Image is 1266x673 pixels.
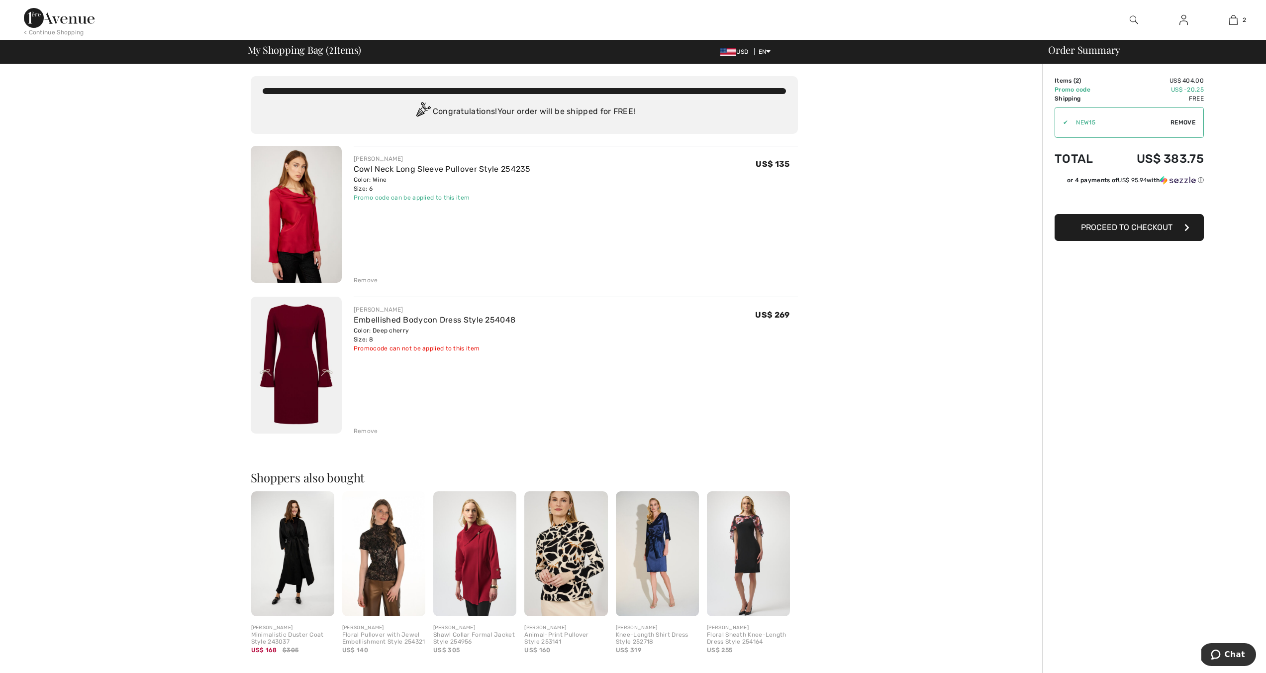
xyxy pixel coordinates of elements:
span: US$ 255 [707,647,732,654]
td: US$ -20.25 [1109,85,1204,94]
span: US$ 95.94 [1118,177,1147,184]
a: 2 [1209,14,1258,26]
img: Minimalistic Duster Coat Style 243037 [251,491,334,616]
h2: Shoppers also bought [251,471,798,483]
iframe: PayPal-paypal [1055,188,1204,211]
span: US$ 135 [756,159,789,169]
img: Floral Sheath Knee-Length Dress Style 254164 [707,491,790,616]
img: Floral Pullover with Jewel Embellishment Style 254321 [342,491,425,616]
span: US$ 168 [251,647,277,654]
span: $305 [283,646,298,655]
div: Minimalistic Duster Coat Style 243037 [251,632,334,646]
img: Congratulation2.svg [413,102,433,122]
span: US$ 140 [342,647,368,654]
span: USD [720,48,752,55]
div: [PERSON_NAME] [342,624,425,632]
td: US$ 383.75 [1109,142,1204,176]
button: Proceed to Checkout [1055,214,1204,241]
div: or 4 payments ofUS$ 95.94withSezzle Click to learn more about Sezzle [1055,176,1204,188]
span: Proceed to Checkout [1081,223,1172,232]
img: Shawl Collar Formal Jacket Style 254956 [433,491,516,616]
td: Promo code [1055,85,1109,94]
div: [PERSON_NAME] [707,624,790,632]
img: 1ère Avenue [24,8,95,28]
div: Order Summary [1036,45,1260,55]
div: Promo code can be applied to this item [354,193,531,202]
img: My Bag [1229,14,1238,26]
img: Knee-Length Shirt Dress Style 252718 [616,491,699,616]
div: Floral Sheath Knee-Length Dress Style 254164 [707,632,790,646]
div: Remove [354,427,378,436]
td: Shipping [1055,94,1109,103]
div: or 4 payments of with [1067,176,1204,185]
div: [PERSON_NAME] [354,154,531,163]
img: Sezzle [1160,176,1196,185]
span: US$ 269 [755,310,789,320]
img: My Info [1179,14,1188,26]
div: ✔ [1055,118,1068,127]
td: Total [1055,142,1109,176]
td: Items ( ) [1055,76,1109,85]
div: [PERSON_NAME] [251,624,334,632]
span: 2 [1243,15,1246,24]
div: Color: Deep cherry Size: 8 [354,326,515,344]
td: US$ 404.00 [1109,76,1204,85]
div: Shawl Collar Formal Jacket Style 254956 [433,632,516,646]
td: Free [1109,94,1204,103]
a: Embellished Bodycon Dress Style 254048 [354,315,515,325]
div: [PERSON_NAME] [524,624,607,632]
a: Sign In [1171,14,1196,26]
img: Cowl Neck Long Sleeve Pullover Style 254235 [251,146,342,283]
div: [PERSON_NAME] [354,305,515,314]
span: US$ 319 [616,647,641,654]
span: US$ 160 [524,647,550,654]
div: Knee-Length Shirt Dress Style 252718 [616,632,699,646]
input: Promo code [1068,108,1170,137]
a: Cowl Neck Long Sleeve Pullover Style 254235 [354,164,531,174]
img: Animal-Print Pullover Style 253141 [524,491,607,616]
span: US$ 305 [433,647,460,654]
span: Remove [1170,118,1195,127]
div: Floral Pullover with Jewel Embellishment Style 254321 [342,632,425,646]
iframe: Opens a widget where you can chat to one of our agents [1201,643,1256,668]
span: My Shopping Bag ( Items) [248,45,362,55]
div: [PERSON_NAME] [616,624,699,632]
div: Congratulations! Your order will be shipped for FREE! [263,102,786,122]
span: 2 [1075,77,1079,84]
img: Embellished Bodycon Dress Style 254048 [251,297,342,434]
span: 2 [329,42,334,55]
img: US Dollar [720,48,736,56]
div: < Continue Shopping [24,28,84,37]
div: Remove [354,276,378,285]
div: [PERSON_NAME] [433,624,516,632]
span: EN [759,48,771,55]
img: search the website [1130,14,1138,26]
div: Animal-Print Pullover Style 253141 [524,632,607,646]
div: Color: Wine Size: 6 [354,175,531,193]
div: Promocode can not be applied to this item [354,344,515,353]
